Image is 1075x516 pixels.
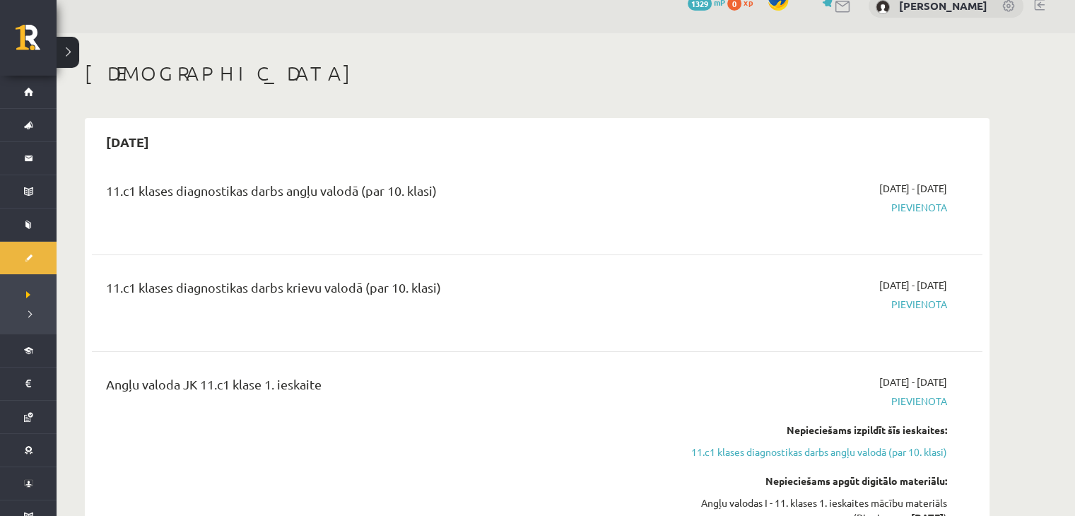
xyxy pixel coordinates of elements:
[106,375,659,401] div: Angļu valoda JK 11.c1 klase 1. ieskaite
[92,125,163,158] h2: [DATE]
[879,278,947,293] span: [DATE] - [DATE]
[106,278,659,304] div: 11.c1 klases diagnostikas darbs krievu valodā (par 10. klasi)
[681,394,947,409] span: Pievienota
[106,181,659,207] div: 11.c1 klases diagnostikas darbs angļu valodā (par 10. klasi)
[681,474,947,488] div: Nepieciešams apgūt digitālo materiālu:
[879,375,947,389] span: [DATE] - [DATE]
[681,423,947,438] div: Nepieciešams izpildīt šīs ieskaites:
[85,61,989,86] h1: [DEMOGRAPHIC_DATA]
[879,181,947,196] span: [DATE] - [DATE]
[16,25,57,60] a: Rīgas 1. Tālmācības vidusskola
[681,297,947,312] span: Pievienota
[681,445,947,459] a: 11.c1 klases diagnostikas darbs angļu valodā (par 10. klasi)
[681,200,947,215] span: Pievienota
